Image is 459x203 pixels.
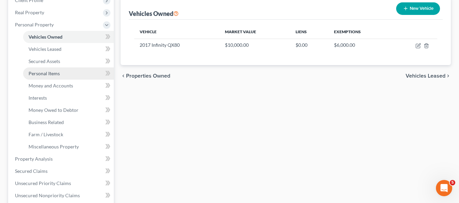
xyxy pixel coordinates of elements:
[29,131,63,137] span: Farm / Livestock
[445,73,451,79] i: chevron_right
[10,153,114,165] a: Property Analysis
[290,39,328,52] td: $0.00
[396,2,440,15] button: New Vehicle
[23,55,114,67] a: Secured Assets
[29,107,78,113] span: Money Owed to Debtor
[121,73,126,79] i: chevron_left
[23,43,114,55] a: Vehicles Leased
[15,9,44,15] span: Real Property
[406,73,445,79] span: Vehicles Leased
[29,83,73,88] span: Money and Accounts
[406,73,451,79] button: Vehicles Leased chevron_right
[126,73,170,79] span: Properties Owned
[29,70,60,76] span: Personal Items
[10,177,114,189] a: Unsecured Priority Claims
[29,95,47,101] span: Interests
[329,25,392,39] th: Exemptions
[23,104,114,116] a: Money Owed to Debtor
[436,180,452,196] iframe: Intercom live chat
[219,25,290,39] th: Market Value
[15,156,53,162] span: Property Analysis
[15,168,48,174] span: Secured Claims
[29,58,60,64] span: Secured Assets
[23,67,114,80] a: Personal Items
[29,119,64,125] span: Business Related
[29,144,79,149] span: Miscellaneous Property
[10,165,114,177] a: Secured Claims
[23,31,114,43] a: Vehicles Owned
[134,39,220,52] td: 2017 Infinity QX80
[23,141,114,153] a: Miscellaneous Property
[29,34,63,40] span: Vehicles Owned
[290,25,328,39] th: Liens
[219,39,290,52] td: $10,000.00
[15,22,54,27] span: Personal Property
[450,180,455,185] span: 5
[23,80,114,92] a: Money and Accounts
[15,180,71,186] span: Unsecured Priority Claims
[23,128,114,141] a: Farm / Livestock
[15,192,80,198] span: Unsecured Nonpriority Claims
[329,39,392,52] td: $6,000.00
[10,189,114,202] a: Unsecured Nonpriority Claims
[23,92,114,104] a: Interests
[129,9,179,18] div: Vehicles Owned
[23,116,114,128] a: Business Related
[29,46,61,52] span: Vehicles Leased
[134,25,220,39] th: Vehicle
[121,73,170,79] button: chevron_left Properties Owned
